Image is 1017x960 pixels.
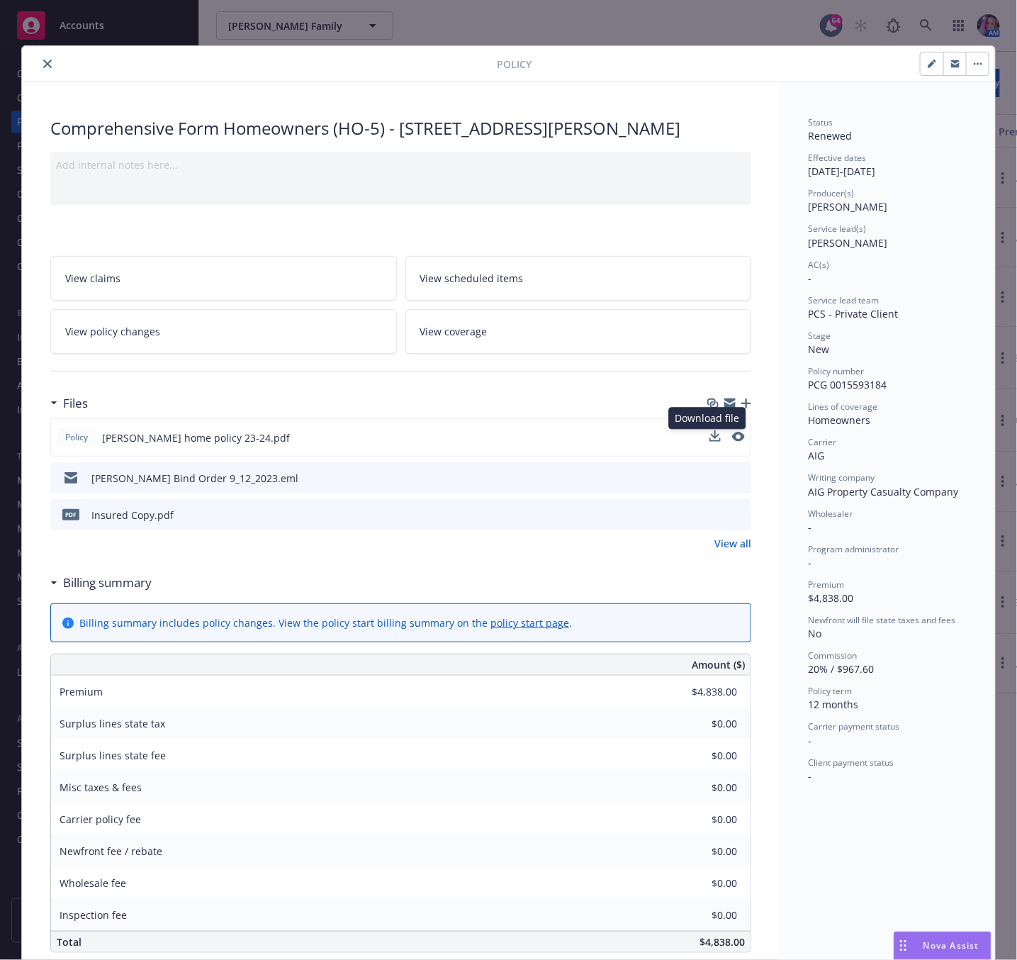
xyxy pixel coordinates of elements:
[653,809,746,830] input: 0.00
[808,152,866,164] span: Effective dates
[808,342,829,356] span: New
[62,509,79,520] span: pdf
[808,543,899,555] span: Program administrator
[692,657,745,672] span: Amount ($)
[709,430,721,445] button: download file
[653,713,746,735] input: 0.00
[60,876,126,890] span: Wholesale fee
[808,556,811,569] span: -
[50,394,88,413] div: Files
[808,413,870,427] span: Homeowners
[653,873,746,894] input: 0.00
[808,129,852,143] span: Renewed
[60,844,162,858] span: Newfront fee / rebate
[50,256,397,301] a: View claims
[56,157,746,172] div: Add internal notes here...
[420,324,488,339] span: View coverage
[60,685,103,698] span: Premium
[808,378,887,391] span: PCG 0015593184
[808,720,899,732] span: Carrier payment status
[653,745,746,766] input: 0.00
[653,681,746,703] input: 0.00
[710,508,721,523] button: download file
[808,579,844,591] span: Premium
[50,574,152,592] div: Billing summary
[60,781,142,794] span: Misc taxes & fees
[60,717,165,730] span: Surplus lines state tax
[808,769,811,783] span: -
[39,55,56,72] button: close
[710,471,721,486] button: download file
[808,471,875,484] span: Writing company
[50,309,397,354] a: View policy changes
[732,430,745,445] button: preview file
[808,330,831,342] span: Stage
[808,662,874,676] span: 20% / $967.60
[497,57,532,72] span: Policy
[714,536,751,551] a: View all
[808,627,821,640] span: No
[808,365,864,377] span: Policy number
[79,615,572,630] div: Billing summary includes policy changes. View the policy start billing summary on the .
[808,698,858,711] span: 12 months
[808,236,887,250] span: [PERSON_NAME]
[808,614,955,626] span: Newfront will file state taxes and fees
[50,116,751,140] div: Comprehensive Form Homeowners (HO-5) - [STREET_ADDRESS][PERSON_NAME]
[57,935,82,949] span: Total
[653,841,746,862] input: 0.00
[669,408,746,430] div: Download file
[653,777,746,798] input: 0.00
[405,309,752,354] a: View coverage
[420,271,524,286] span: View scheduled items
[808,449,824,462] span: AIG
[808,187,854,199] span: Producer(s)
[62,431,91,444] span: Policy
[808,485,958,498] span: AIG Property Casualty Company
[60,749,166,762] span: Surplus lines state fee
[808,272,811,285] span: -
[894,932,991,960] button: Nova Assist
[808,116,833,128] span: Status
[733,471,746,486] button: preview file
[709,430,721,442] button: download file
[808,223,866,235] span: Service lead(s)
[60,908,127,922] span: Inspection fee
[60,813,141,826] span: Carrier policy fee
[808,294,879,306] span: Service lead team
[91,471,298,486] div: [PERSON_NAME] Bind Order 9_12_2023.eml
[65,324,160,339] span: View policy changes
[808,520,811,534] span: -
[699,935,745,949] span: $4,838.00
[808,734,811,747] span: -
[490,616,569,630] a: policy start page
[808,152,967,179] div: [DATE] - [DATE]
[102,430,290,445] span: [PERSON_NAME] home policy 23-24.pdf
[91,508,174,523] div: Insured Copy.pdf
[808,685,852,697] span: Policy term
[808,259,829,271] span: AC(s)
[733,508,746,523] button: preview file
[894,932,912,959] div: Drag to move
[808,436,836,448] span: Carrier
[808,401,877,413] span: Lines of coverage
[653,905,746,926] input: 0.00
[65,271,120,286] span: View claims
[808,200,887,213] span: [PERSON_NAME]
[808,508,853,520] span: Wholesaler
[808,757,894,769] span: Client payment status
[808,649,857,662] span: Commission
[63,394,88,413] h3: Files
[808,307,898,320] span: PCS - Private Client
[923,939,979,951] span: Nova Assist
[405,256,752,301] a: View scheduled items
[732,432,745,442] button: preview file
[63,574,152,592] h3: Billing summary
[808,591,853,605] span: $4,838.00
